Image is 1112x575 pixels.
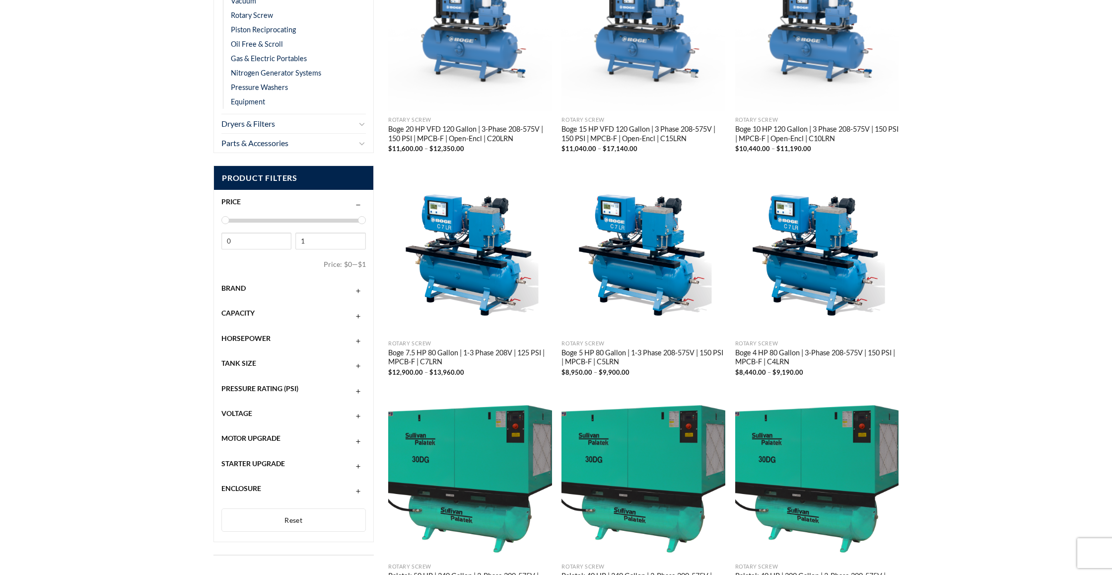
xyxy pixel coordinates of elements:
p: Rotary Screw [388,564,552,570]
span: $ [429,145,433,153]
bdi: 12,900.00 [388,368,423,376]
img: Palatek 40 HP | 200 Gallon | 3-Phase 200-575V | 125-150 PSI | Open-Encl | TEFC | Wye | DG40 [735,394,899,558]
img: Palatek 50 HP | 240 Gallon | 3-Phase 200-575V | 125-175 PSI | Open-Encl | TEFC | Wye | DG50 [388,394,552,558]
bdi: 8,440.00 [735,368,766,376]
p: Rotary Screw [388,117,552,123]
a: Boge 5 HP 80 Gallon | 1-3 Phase 208-575V | 150 PSI | MPCB-F | C5LRN [561,348,725,368]
button: Toggle [358,137,366,149]
a: Rotary Screw [231,8,273,22]
img: Palatek 40 HP | 240 Gallon | 3-Phase 200-575V | 125-150 PSI | Open-Encl | TEFC | Wye | DG40 [561,394,725,558]
bdi: 9,190.00 [772,368,803,376]
a: Dryers & Filters [221,114,355,133]
span: $ [388,368,392,376]
span: Brand [221,284,246,292]
p: Rotary Screw [561,564,725,570]
span: Motor Upgrade [221,434,280,442]
span: Starter Upgrade [221,459,285,468]
a: Nitrogen Generator Systems [231,66,321,80]
bdi: 10,440.00 [735,145,770,153]
span: Reset [284,516,302,524]
img: Boge 4 HP 80 Gallon | 3-Phase 208-575V | 150 PSI | MPCB-F | C4LRN [735,171,899,335]
span: Price [221,197,241,206]
input: Min price [221,233,291,249]
bdi: 11,040.00 [561,145,596,153]
span: $ [772,368,776,376]
span: $ [388,145,392,153]
p: Rotary Screw [735,340,899,347]
span: $ [776,145,780,153]
img: Boge 5 HP 80 Gallon | 1-3 Phase 208-575V | 150 PSI | MPCB-F | C5LRN [561,171,725,335]
button: Reset [221,508,366,532]
span: Pressure Rating (PSI) [221,384,298,393]
span: Capacity [221,309,255,317]
a: Piston Reciprocating [231,22,296,37]
a: Gas & Electric Portables [231,51,307,66]
a: Pressure Washers [231,80,288,94]
bdi: 8,950.00 [561,368,592,376]
span: $ [561,145,565,153]
p: Rotary Screw [561,117,725,123]
p: Rotary Screw [735,564,899,570]
p: Rotary Screw [388,340,552,347]
p: Rotary Screw [561,340,725,347]
span: Product Filters [214,166,373,190]
button: Toggle [358,118,366,130]
bdi: 11,190.00 [776,145,811,153]
a: Equipment [231,94,265,109]
bdi: 12,350.00 [429,145,464,153]
a: Parts & Accessories [221,134,355,153]
a: Boge 7.5 HP 80 Gallon | 1-3 Phase 208V | 125 PSI | MPCB-F | C7LRN [388,348,552,368]
span: $ [735,145,739,153]
a: Boge 10 HP 120 Gallon | 3 Phase 208-575V | 150 PSI | MPCB-F | Open-Encl | C10LRN [735,125,899,145]
bdi: 11,600.00 [388,145,423,153]
bdi: 13,960.00 [429,368,464,376]
bdi: 17,140.00 [603,145,637,153]
span: $1 [358,260,366,268]
bdi: 9,900.00 [599,368,629,376]
span: – [771,145,775,153]
span: — [352,260,358,268]
p: Rotary Screw [735,117,899,123]
img: Boge 7.5 HP 80 Gallon | 1-3 Phase 208V | 125 PSI | MPCB-F | C7LRN [388,171,552,335]
span: Enclosure [221,484,261,493]
a: Boge 20 HP VFD 120 Gallon | 3-Phase 208-575V | 150 PSI | MPCB-F | Open-Encl | C20LRN [388,125,552,145]
span: – [424,145,428,153]
a: Oil Free & Scroll [231,37,283,51]
span: $ [599,368,603,376]
span: – [767,368,771,376]
span: $0 [344,260,352,268]
a: Boge 4 HP 80 Gallon | 3-Phase 208-575V | 150 PSI | MPCB-F | C4LRN [735,348,899,368]
span: – [594,368,597,376]
span: – [424,368,428,376]
a: Boge 15 HP VFD 120 Gallon | 3 Phase 208-575V | 150 PSI | MPCB-F | Open-Encl | C15LRN [561,125,725,145]
span: $ [561,368,565,376]
span: $ [735,368,739,376]
span: $ [603,145,607,153]
span: – [598,145,601,153]
input: Max price [295,233,365,249]
span: Horsepower [221,334,271,342]
span: Price: [324,256,344,273]
span: Voltage [221,409,252,417]
span: Tank Size [221,359,256,367]
span: $ [429,368,433,376]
